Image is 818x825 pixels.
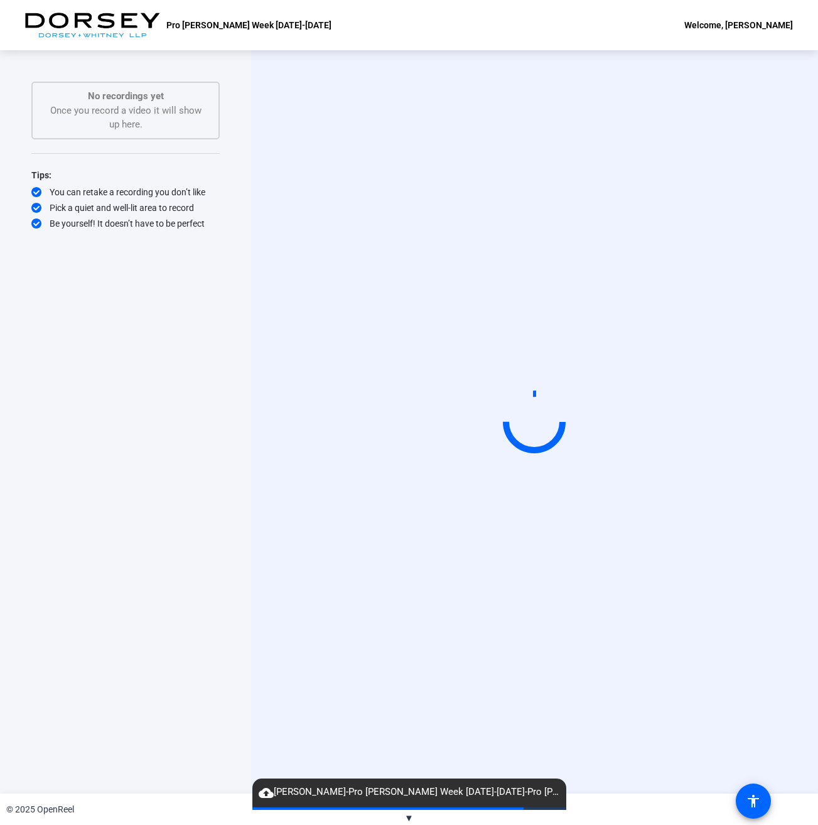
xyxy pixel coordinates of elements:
span: [PERSON_NAME]-Pro [PERSON_NAME] Week [DATE]-[DATE]-Pro [PERSON_NAME] Week October 19-25-175917512... [252,785,566,800]
div: © 2025 OpenReel [6,803,74,816]
mat-icon: accessibility [746,794,761,809]
div: You can retake a recording you don’t like [31,186,220,198]
div: Be yourself! It doesn’t have to be perfect [31,217,220,230]
div: Once you record a video it will show up here. [45,89,206,132]
div: Pick a quiet and well-lit area to record [31,202,220,214]
p: Pro [PERSON_NAME] Week [DATE]-[DATE] [166,18,331,33]
img: OpenReel logo [25,13,160,38]
div: Tips: [31,168,220,183]
span: ▼ [404,812,414,824]
p: No recordings yet [45,89,206,104]
div: Welcome, [PERSON_NAME] [684,18,793,33]
mat-icon: cloud_upload [259,785,274,801]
